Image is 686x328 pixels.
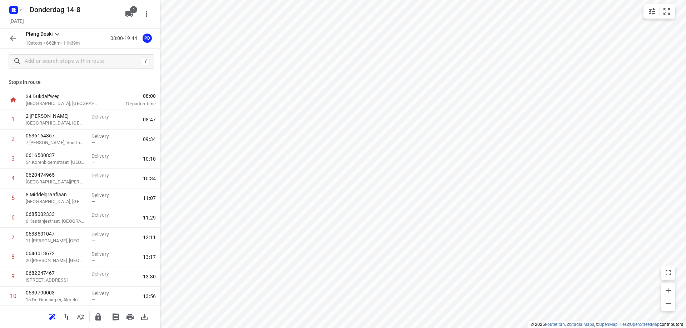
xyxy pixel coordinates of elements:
[91,277,95,283] span: —
[11,175,15,182] div: 4
[91,199,95,204] span: —
[91,192,118,199] p: Delivery
[91,211,118,218] p: Delivery
[143,214,156,221] span: 11:29
[545,322,565,327] a: Routetitan
[91,113,118,120] p: Delivery
[660,4,674,19] button: Fit zoom
[26,159,86,166] p: 54 Korenbloemstraat, Rhenen
[26,112,86,120] p: 2 [PERSON_NAME]
[11,234,15,241] div: 7
[91,140,95,145] span: —
[26,40,80,47] p: 18 stops • 662km • 11h39m
[10,293,16,299] div: 10
[9,79,151,86] p: Stops in route
[91,179,95,185] span: —
[26,178,86,186] p: 1015 Arnold Koningstraat, Ede
[11,273,15,280] div: 9
[143,34,152,43] div: PD
[140,31,154,45] button: PD
[91,251,118,258] p: Delivery
[26,230,86,237] p: 0638501047
[59,313,74,320] span: Reverse route
[91,133,118,140] p: Delivery
[91,120,95,126] span: —
[143,155,156,162] span: 10:10
[91,231,118,238] p: Delivery
[91,218,95,224] span: —
[142,57,150,65] div: /
[45,313,59,320] span: Reoptimize route
[143,273,156,280] span: 13:30
[109,313,123,320] span: Print shipping labels
[11,155,15,162] div: 3
[26,93,100,100] p: 34 Dukdalfweg
[123,313,137,320] span: Print route
[570,322,594,327] a: Stadia Maps
[143,195,156,202] span: 11:07
[26,100,100,107] p: [GEOGRAPHIC_DATA], [GEOGRAPHIC_DATA]
[143,136,156,143] span: 09:34
[26,171,86,178] p: 0620474965
[26,198,86,205] p: [GEOGRAPHIC_DATA], [GEOGRAPHIC_DATA]
[11,253,15,260] div: 8
[137,313,151,320] span: Download route
[645,4,659,19] button: Map settings
[91,270,118,277] p: Delivery
[91,310,105,324] button: Lock route
[26,139,86,146] p: 7 [PERSON_NAME], Voorthuizen
[143,253,156,261] span: 13:17
[26,152,86,159] p: 0616500837
[643,4,675,19] div: small contained button group
[26,296,86,303] p: 15 De Graspieper, Almelo
[26,132,86,139] p: 0636164367
[26,120,86,127] p: [GEOGRAPHIC_DATA], [GEOGRAPHIC_DATA]
[143,116,156,123] span: 08:47
[26,218,86,225] p: 6 Kastanjestraat, Zevenaar
[11,195,15,201] div: 5
[26,257,86,264] p: 20 Henriette Roland Holststraat, Hengelo
[11,116,15,123] div: 1
[143,234,156,241] span: 12:11
[91,258,95,263] span: —
[91,238,95,243] span: —
[130,6,137,13] span: 1
[109,100,156,107] p: Departure time
[11,214,15,221] div: 6
[109,92,156,100] span: 08:00
[91,290,118,297] p: Delivery
[143,175,156,182] span: 10:34
[110,35,140,42] p: 08:00-19:44
[139,7,154,21] button: More
[26,211,86,218] p: 0685002333
[25,56,142,67] input: Add or search stops within route
[599,322,627,327] a: OpenMapTiles
[27,4,119,15] h5: Donderdag 14-8
[74,313,88,320] span: Sort by time window
[26,269,86,277] p: 0682247467
[11,136,15,142] div: 2
[26,289,86,296] p: 0639700003
[26,277,86,284] p: [STREET_ADDRESS]
[26,191,86,198] p: 8 Middelgraaflaan
[91,152,118,160] p: Delivery
[91,297,95,302] span: —
[26,250,86,257] p: 0640013672
[26,30,53,38] p: Pleng Doski
[630,322,660,327] a: OpenStreetMap
[6,17,27,25] h5: Project date
[26,237,86,244] p: 11 George Hendrik Breitnerstraat, Apeldoorn
[91,160,95,165] span: —
[91,172,118,179] p: Delivery
[140,35,154,41] span: Assigned to Pleng Doski
[143,293,156,300] span: 13:56
[122,7,136,21] button: 1
[531,322,683,327] li: © 2025 , © , © © contributors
